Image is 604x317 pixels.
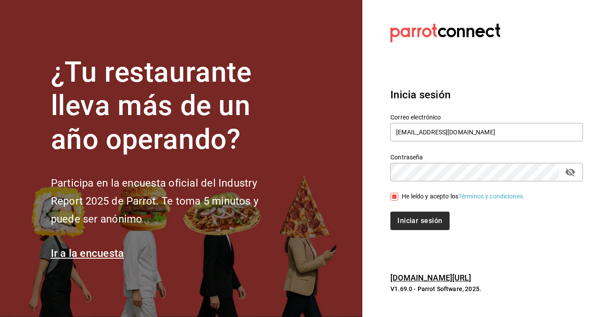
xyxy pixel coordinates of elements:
[458,193,525,200] a: Términos y condiciones.
[390,87,583,103] h3: Inicia sesión
[390,114,583,120] label: Correo electrónico
[390,154,583,160] label: Contraseña
[51,56,288,157] h1: ¿Tu restaurante lleva más de un año operando?
[563,165,578,180] button: passwordField
[390,273,471,282] a: [DOMAIN_NAME][URL]
[51,174,288,228] h2: Participa en la encuesta oficial del Industry Report 2025 de Parrot. Te toma 5 minutos y puede se...
[51,247,124,259] a: Ir a la encuesta
[390,123,583,141] input: Ingresa tu correo electrónico
[402,192,525,201] div: He leído y acepto los
[390,212,449,230] button: Iniciar sesión
[390,285,583,293] p: V1.69.0 - Parrot Software, 2025.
